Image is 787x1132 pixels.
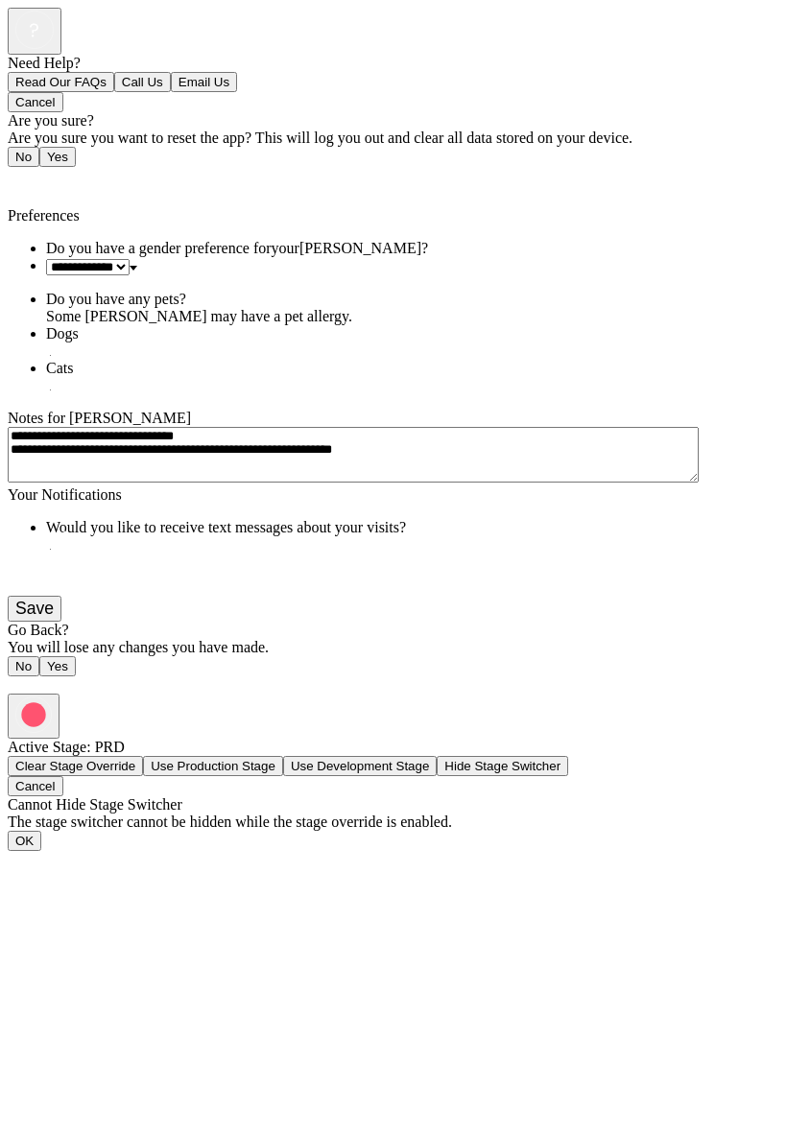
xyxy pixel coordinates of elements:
[46,519,779,536] div: Would you like to receive text messages about your visits?
[283,756,437,776] button: Use Development Stage
[8,639,779,656] div: You will lose any changes you have made.
[50,355,51,356] input: Dogs
[46,308,352,324] span: Some [PERSON_NAME] may have a pet allergy.
[8,756,143,776] button: Clear Stage Override
[8,622,779,639] div: Go Back?
[8,92,63,112] button: Cancel
[19,173,51,189] span: Back
[8,739,779,756] div: Active Stage: PRD
[8,814,779,831] div: The stage switcher cannot be hidden while the stage override is enabled.
[8,776,63,796] button: Cancel
[8,55,779,72] div: Need Help?
[8,410,779,427] div: Notes for [PERSON_NAME]
[8,112,779,130] div: Are you sure?
[437,756,568,776] button: Hide Stage Switcher
[8,596,61,622] button: Save
[8,656,39,676] button: No
[143,756,283,776] button: Use Production Stage
[8,72,114,92] button: Read Our FAQs
[46,360,779,377] div: Cats
[39,656,76,676] button: Yes
[8,147,39,167] button: No
[46,240,779,257] div: Do you have a gender preference for your [PERSON_NAME]?
[8,796,779,814] div: Cannot Hide Stage Switcher
[39,147,76,167] button: Yes
[50,389,51,390] input: Cats
[46,291,779,308] div: Do you have any pets?
[46,325,779,342] div: Dogs
[8,486,779,504] div: Your Notifications
[171,72,237,92] button: Email Us
[8,207,80,224] span: Preferences
[114,72,171,92] button: Call Us
[8,130,779,147] div: Are you sure you want to reset the app? This will log you out and clear all data stored on your d...
[8,173,51,189] a: Back
[8,831,41,851] button: OK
